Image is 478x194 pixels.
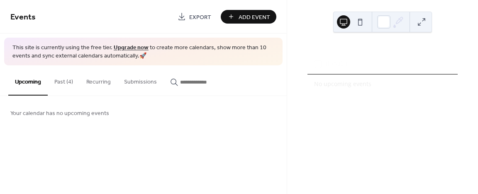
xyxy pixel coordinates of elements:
[48,65,80,95] button: Past (4)
[189,13,211,22] span: Export
[10,9,36,25] span: Events
[314,79,451,88] div: No upcoming events
[10,109,109,118] span: Your calendar has no upcoming events
[12,44,274,60] span: This site is currently using the free tier. to create more calendars, show more than 10 events an...
[171,10,217,24] a: Export
[8,65,48,96] button: Upcoming
[221,10,276,24] button: Add Event
[307,44,458,54] div: Upcoming events
[80,65,117,95] button: Recurring
[114,42,149,53] a: Upgrade now
[239,13,270,22] span: Add Event
[117,65,163,95] button: Submissions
